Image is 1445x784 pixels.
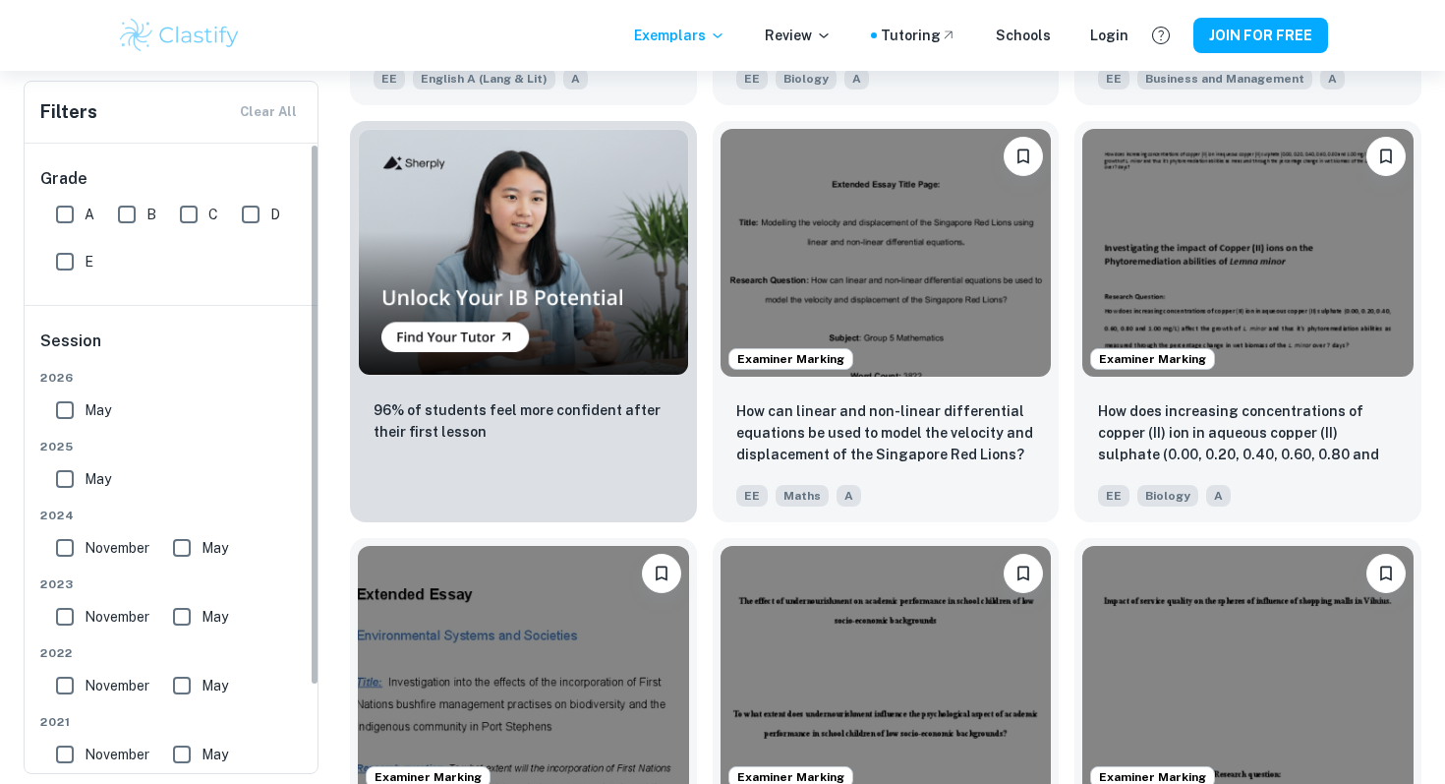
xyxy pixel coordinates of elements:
button: JOIN FOR FREE [1193,18,1328,53]
button: Please log in to bookmark exemplars [642,554,681,593]
span: A [1320,68,1345,90]
span: C [208,204,218,225]
p: Exemplars [634,25,725,46]
span: English A (Lang & Lit) [413,68,555,90]
span: D [270,204,280,225]
button: Please log in to bookmark exemplars [1004,554,1043,593]
span: November [85,606,149,628]
span: A [837,485,861,507]
span: Examiner Marking [1091,350,1214,368]
span: EE [374,68,405,90]
h6: Filters [40,98,97,126]
h6: Grade [40,167,304,191]
button: Please log in to bookmark exemplars [1366,554,1406,593]
a: Thumbnail96% of students feel more confident after their first lesson [350,121,697,522]
span: Examiner Marking [729,350,852,368]
p: How can linear and non-linear differential equations be used to model the velocity and displaceme... [736,400,1036,465]
span: Biology [1137,485,1198,507]
a: Schools [996,25,1051,46]
span: Business and Management [1137,68,1312,90]
a: Tutoring [881,25,956,46]
p: 96% of students feel more confident after their first lesson [374,399,673,443]
span: 2023 [40,575,304,593]
p: How does increasing concentrations of copper (II) ion in aqueous copper (II) sulphate (0.00, 0.20... [1098,400,1398,467]
span: A [85,204,94,225]
span: 2026 [40,369,304,387]
span: B [146,204,156,225]
span: EE [736,68,768,90]
span: November [85,744,149,765]
span: EE [736,485,768,507]
span: A [1206,485,1231,507]
span: May [202,537,228,559]
span: November [85,675,149,696]
img: Thumbnail [358,129,689,376]
span: 2021 [40,713,304,731]
span: EE [1098,485,1129,507]
a: Login [1090,25,1128,46]
span: May [202,675,228,696]
img: Biology EE example thumbnail: How does increasing concentrations of co [1082,129,1414,377]
span: May [202,744,228,765]
button: Please log in to bookmark exemplars [1004,137,1043,176]
p: Review [765,25,832,46]
span: May [85,468,111,490]
span: Maths [776,485,829,507]
span: 2024 [40,507,304,524]
img: Maths EE example thumbnail: How can linear and non-linear differenti [721,129,1052,377]
img: Clastify logo [117,16,242,55]
span: EE [1098,68,1129,90]
span: A [563,68,588,90]
span: May [85,399,111,421]
a: Examiner MarkingPlease log in to bookmark exemplarsHow does increasing concentrations of copper (... [1074,121,1421,522]
a: Examiner MarkingPlease log in to bookmark exemplarsHow can linear and non-linear differential equ... [713,121,1060,522]
h6: Session [40,330,304,369]
span: E [85,251,93,272]
span: May [202,606,228,628]
span: A [844,68,869,90]
button: Please log in to bookmark exemplars [1366,137,1406,176]
button: Help and Feedback [1144,19,1178,52]
span: November [85,537,149,559]
span: 2025 [40,438,304,455]
span: Biology [776,68,837,90]
span: 2022 [40,644,304,662]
